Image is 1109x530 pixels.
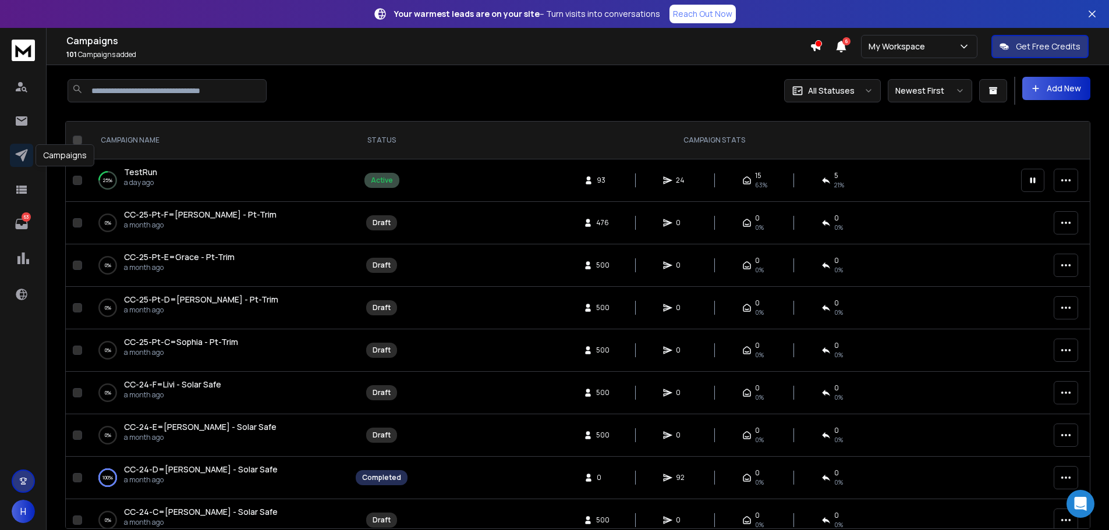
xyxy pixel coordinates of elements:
th: CAMPAIGN NAME [87,122,349,159]
h1: Campaigns [66,34,810,48]
span: 0 [676,303,688,312]
div: Draft [373,303,391,312]
span: 0% [755,520,764,529]
span: 0% [755,308,764,317]
span: 0 [755,383,760,393]
span: 0 [676,431,688,440]
span: 0 [834,341,839,350]
p: – Turn visits into conversations [394,8,660,20]
td: 0%CC-24-E=[PERSON_NAME] - Solar Safea month ago [87,414,349,457]
p: 25 % [103,175,112,186]
p: 0 % [105,387,111,399]
p: 0 % [105,302,111,314]
span: 24 [676,176,688,185]
span: 500 [596,346,610,355]
span: CC-25-Pt-F=[PERSON_NAME] - Pt-Trim [124,209,277,220]
span: 0% [834,435,843,444]
a: CC-25-Pt-D=[PERSON_NAME] - Pt-Trim [124,294,278,305]
span: 21 % [834,180,844,190]
p: a day ago [124,178,157,187]
span: 500 [596,388,610,397]
span: 500 [596,303,610,312]
span: CC-24-F=Livi - Solar Safe [124,379,221,390]
span: 0% [834,520,843,529]
p: All Statuses [808,85,855,97]
span: 0 [597,473,608,482]
span: 0% [834,265,843,275]
a: 63 [10,212,33,236]
a: CC-25-Pt-C=Sophia - Pt-Trim [124,336,238,348]
span: CC-25-Pt-D=[PERSON_NAME] - Pt-Trim [124,294,278,305]
span: 0% [755,478,764,487]
div: Draft [373,515,391,525]
span: 0 [834,214,839,223]
span: 0 [755,214,760,223]
p: a month ago [124,220,277,230]
span: 0% [834,223,843,232]
span: 0 [755,298,760,308]
span: 0 [755,468,760,478]
p: a month ago [124,348,238,357]
span: 476 [596,218,609,227]
span: 101 [66,49,77,59]
div: Draft [373,218,391,227]
a: TestRun [124,166,157,178]
strong: Your warmest leads are on your site [394,8,540,19]
span: 0 [676,388,688,397]
a: CC-24-D=[PERSON_NAME] - Solar Safe [124,464,278,475]
p: Campaigns added [66,50,810,59]
div: Draft [373,346,391,355]
p: a month ago [124,305,278,315]
span: 0 [676,346,688,355]
p: 0 % [105,514,111,526]
p: a month ago [124,433,277,442]
span: 500 [596,515,610,525]
p: My Workspace [869,41,930,52]
span: 63 % [755,180,767,190]
span: 0 [834,256,839,265]
div: Draft [373,431,391,440]
button: H [12,500,35,523]
span: 0 [676,515,688,525]
a: CC-24-C=[PERSON_NAME] - Solar Safe [124,506,278,518]
span: 0% [755,393,764,402]
a: CC-24-F=Livi - Solar Safe [124,379,221,390]
span: 0 [755,256,760,265]
span: 0% [755,223,764,232]
th: CAMPAIGN STATS [414,122,1014,159]
span: 0 [834,511,839,520]
span: 6 [842,37,851,45]
a: Reach Out Now [669,5,736,23]
span: CC-25-Pt-E=Grace - Pt-Trim [124,251,235,262]
span: 0% [834,350,843,360]
span: 0 [676,261,688,270]
td: 0%CC-25-Pt-F=[PERSON_NAME] - Pt-Trima month ago [87,202,349,244]
p: a month ago [124,518,278,527]
div: Draft [373,261,391,270]
span: 0 [834,298,839,308]
td: 100%CC-24-D=[PERSON_NAME] - Solar Safea month ago [87,457,349,499]
span: 0 [676,218,688,227]
span: 0 [755,426,760,435]
span: 0% [755,435,764,444]
p: 0 % [105,344,111,356]
a: CC-24-E=[PERSON_NAME] - Solar Safe [124,421,277,433]
span: 0% [834,393,843,402]
a: CC-25-Pt-F=[PERSON_NAME] - Pt-Trim [124,209,277,220]
p: Get Free Credits [1016,41,1080,52]
span: 92 [676,473,688,482]
p: 0 % [105,259,111,271]
span: 0% [755,350,764,360]
td: 0%CC-25-Pt-E=Grace - Pt-Trima month ago [87,244,349,287]
span: 0 [834,426,839,435]
span: 0 [834,468,839,478]
span: 500 [596,261,610,270]
img: logo [12,40,35,61]
p: 0 % [105,429,111,441]
p: a month ago [124,390,221,400]
p: 63 [22,212,31,222]
p: 0 % [105,217,111,229]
